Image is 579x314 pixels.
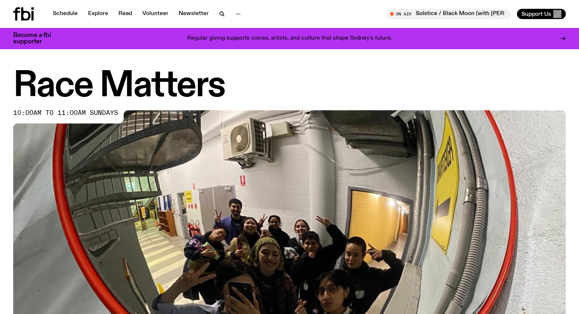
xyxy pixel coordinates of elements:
[13,32,60,45] h3: Become a fbi supporter
[84,9,113,19] a: Explore
[13,70,566,103] h1: Race Matters
[187,35,392,42] p: Regular giving supports voices, artists, and culture that shape Sydney’s future.
[517,9,566,19] button: Support Us
[48,9,82,19] a: Schedule
[521,11,551,17] span: Support Us
[13,110,118,116] span: 10:00am to 11:00am sundays
[174,9,213,19] a: Newsletter
[138,9,173,19] a: Volunteer
[386,9,511,19] button: On AirSolstice / Black Moon (with [PERSON_NAME])
[114,9,136,19] a: Read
